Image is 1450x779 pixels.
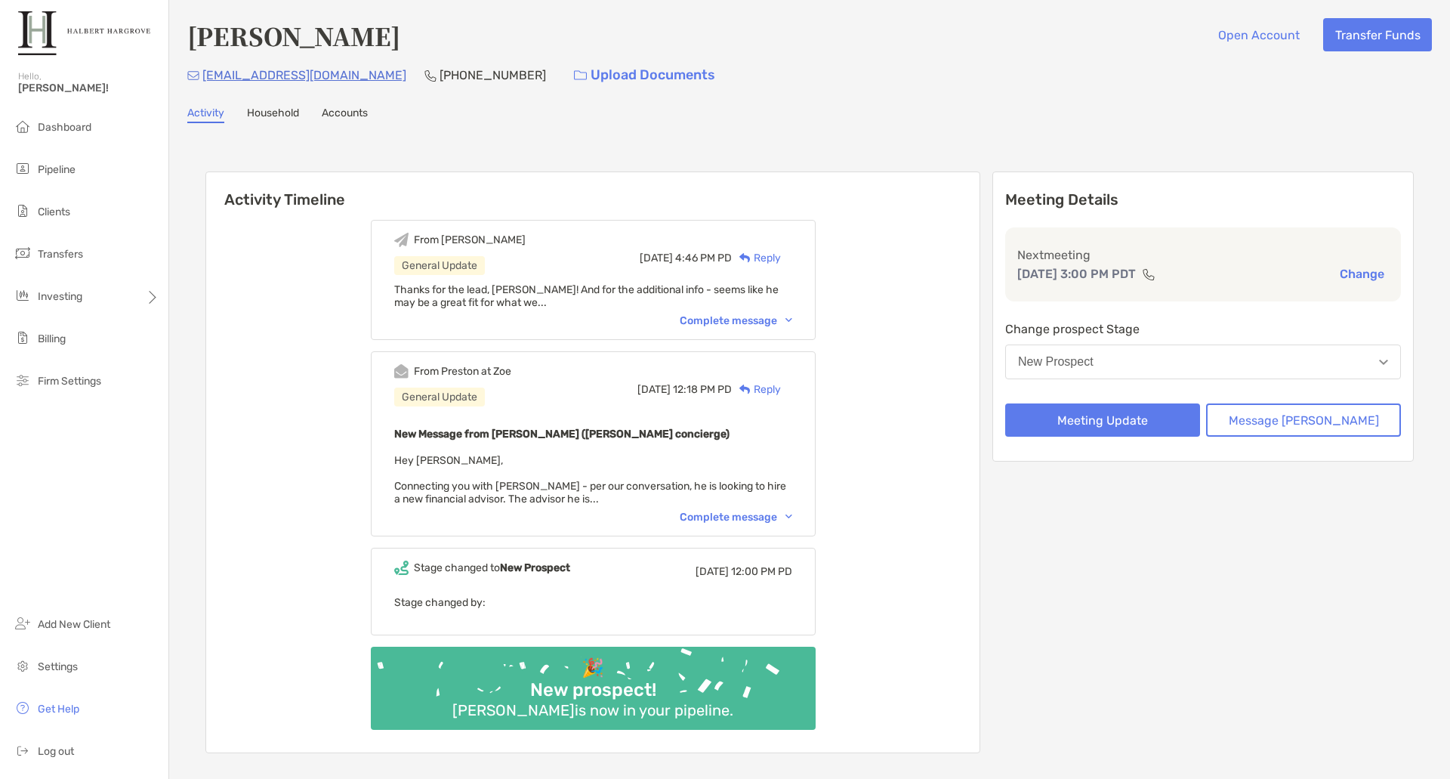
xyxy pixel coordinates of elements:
[187,18,400,53] h4: [PERSON_NAME]
[394,364,409,379] img: Event icon
[785,515,792,519] img: Chevron icon
[574,70,587,81] img: button icon
[564,59,725,91] a: Upload Documents
[38,290,82,303] span: Investing
[680,314,792,327] div: Complete message
[14,699,32,717] img: get-help icon
[1017,264,1136,283] p: [DATE] 3:00 PM PDT
[38,745,74,758] span: Log out
[371,647,816,717] img: Confetti
[414,561,570,574] div: Stage changed to
[1206,403,1401,437] button: Message [PERSON_NAME]
[640,252,673,264] span: [DATE]
[1017,246,1389,264] p: Next meeting
[1335,266,1389,282] button: Change
[38,248,83,261] span: Transfers
[38,332,66,345] span: Billing
[1005,190,1401,209] p: Meeting Details
[696,565,729,578] span: [DATE]
[18,82,159,94] span: [PERSON_NAME]!
[739,385,751,394] img: Reply icon
[14,614,32,632] img: add_new_client icon
[732,250,781,266] div: Reply
[394,454,786,505] span: Hey [PERSON_NAME], Connecting you with [PERSON_NAME] - per our conversation, he is looking to hir...
[38,121,91,134] span: Dashboard
[322,107,368,123] a: Accounts
[524,679,662,701] div: New prospect!
[38,375,101,388] span: Firm Settings
[424,70,437,82] img: Phone Icon
[1005,403,1200,437] button: Meeting Update
[680,511,792,524] div: Complete message
[446,701,739,719] div: [PERSON_NAME] is now in your pipeline.
[14,371,32,389] img: firm-settings icon
[38,618,110,631] span: Add New Client
[187,107,224,123] a: Activity
[440,66,546,85] p: [PHONE_NUMBER]
[1005,345,1401,379] button: New Prospect
[14,202,32,220] img: clients icon
[1018,355,1094,369] div: New Prospect
[14,329,32,347] img: billing icon
[1142,268,1155,280] img: communication type
[732,382,781,397] div: Reply
[14,117,32,135] img: dashboard icon
[394,256,485,275] div: General Update
[187,71,199,80] img: Email Icon
[14,741,32,759] img: logout icon
[731,565,792,578] span: 12:00 PM PD
[394,561,409,575] img: Event icon
[575,657,610,679] div: 🎉
[1206,18,1311,51] button: Open Account
[247,107,299,123] a: Household
[14,657,32,675] img: settings icon
[18,6,150,60] img: Zoe Logo
[1323,18,1432,51] button: Transfer Funds
[394,428,730,441] b: New Message from [PERSON_NAME] ([PERSON_NAME] concierge)
[14,244,32,262] img: transfers icon
[206,172,980,209] h6: Activity Timeline
[414,233,526,246] div: From [PERSON_NAME]
[675,252,732,264] span: 4:46 PM PD
[500,561,570,574] b: New Prospect
[637,383,671,396] span: [DATE]
[673,383,732,396] span: 12:18 PM PD
[1379,360,1388,365] img: Open dropdown arrow
[38,163,76,176] span: Pipeline
[785,318,792,323] img: Chevron icon
[394,388,485,407] div: General Update
[202,66,406,85] p: [EMAIL_ADDRESS][DOMAIN_NAME]
[394,283,779,309] span: Thanks for the lead, [PERSON_NAME]! And for the additional info - seems like he may be a great fi...
[38,660,78,673] span: Settings
[394,233,409,247] img: Event icon
[394,593,792,612] p: Stage changed by:
[14,159,32,178] img: pipeline icon
[739,253,751,263] img: Reply icon
[38,703,79,716] span: Get Help
[414,365,511,378] div: From Preston at Zoe
[1005,320,1401,338] p: Change prospect Stage
[38,206,70,218] span: Clients
[14,286,32,304] img: investing icon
